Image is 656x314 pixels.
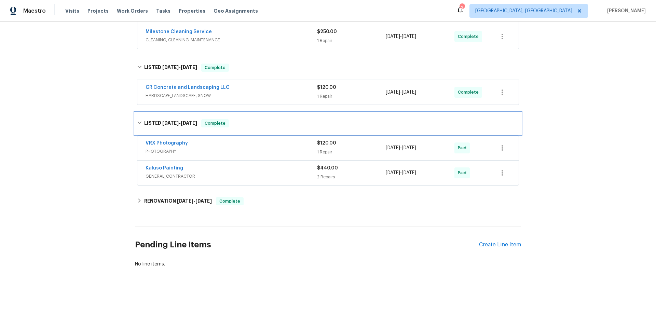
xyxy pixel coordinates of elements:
[146,92,317,99] span: HARDSCAPE_LANDSCAPE, SNOW
[23,8,46,14] span: Maestro
[604,8,646,14] span: [PERSON_NAME]
[162,65,179,70] span: [DATE]
[214,8,258,14] span: Geo Assignments
[146,148,317,155] span: PHOTOGRAPHY
[402,34,416,39] span: [DATE]
[386,145,416,151] span: -
[177,199,193,203] span: [DATE]
[177,199,212,203] span: -
[202,120,228,127] span: Complete
[402,90,416,95] span: [DATE]
[386,89,416,96] span: -
[135,112,521,134] div: LISTED [DATE]-[DATE]Complete
[458,145,469,151] span: Paid
[458,33,481,40] span: Complete
[146,173,317,180] span: GENERAL_CONTRACTOR
[146,85,230,90] a: GR Concrete and Landscaping LLC
[144,119,197,127] h6: LISTED
[317,29,337,34] span: $250.00
[317,93,386,100] div: 1 Repair
[146,29,212,34] a: Milestone Cleaning Service
[386,90,400,95] span: [DATE]
[181,65,197,70] span: [DATE]
[135,57,521,79] div: LISTED [DATE]-[DATE]Complete
[146,141,188,146] a: VRX Photography
[458,169,469,176] span: Paid
[317,174,386,180] div: 2 Repairs
[402,146,416,150] span: [DATE]
[156,9,170,13] span: Tasks
[217,198,243,205] span: Complete
[386,33,416,40] span: -
[179,8,205,14] span: Properties
[65,8,79,14] span: Visits
[162,121,197,125] span: -
[181,121,197,125] span: [DATE]
[117,8,148,14] span: Work Orders
[317,149,386,155] div: 1 Repair
[195,199,212,203] span: [DATE]
[386,146,400,150] span: [DATE]
[460,4,464,11] div: 2
[458,89,481,96] span: Complete
[87,8,109,14] span: Projects
[146,166,183,170] a: Kaluso Painting
[135,261,521,268] div: No line items.
[135,229,479,261] h2: Pending Line Items
[317,166,338,170] span: $440.00
[162,65,197,70] span: -
[386,34,400,39] span: [DATE]
[317,85,336,90] span: $120.00
[135,193,521,209] div: RENOVATION [DATE]-[DATE]Complete
[202,64,228,71] span: Complete
[144,197,212,205] h6: RENOVATION
[386,170,400,175] span: [DATE]
[479,242,521,248] div: Create Line Item
[162,121,179,125] span: [DATE]
[144,64,197,72] h6: LISTED
[146,37,317,43] span: CLEANING, CLEANING_MAINTENANCE
[475,8,572,14] span: [GEOGRAPHIC_DATA], [GEOGRAPHIC_DATA]
[317,37,386,44] div: 1 Repair
[402,170,416,175] span: [DATE]
[386,169,416,176] span: -
[317,141,336,146] span: $120.00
